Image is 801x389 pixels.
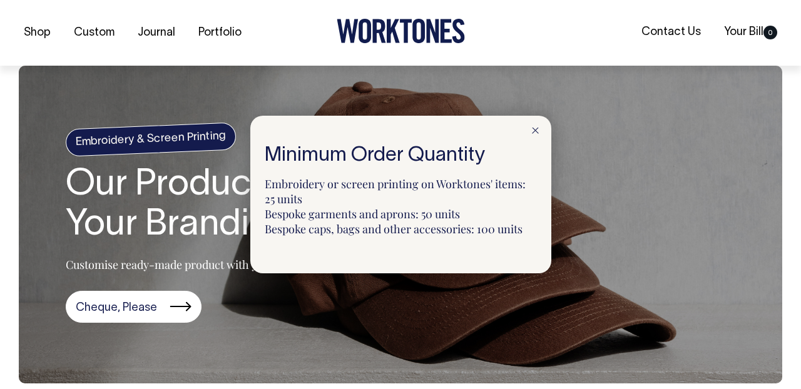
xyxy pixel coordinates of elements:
[636,22,706,43] a: Contact Us
[265,176,537,236] p: Embroidery or screen printing on Worktones' items: 25 units Bespoke garments and aprons: 50 units...
[19,23,56,43] a: Shop
[763,26,777,39] span: 0
[193,23,247,43] a: Portfolio
[265,144,537,166] h5: Minimum Order Quantity
[133,23,180,43] a: Journal
[719,22,782,43] a: Your Bill0
[69,23,120,43] a: Custom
